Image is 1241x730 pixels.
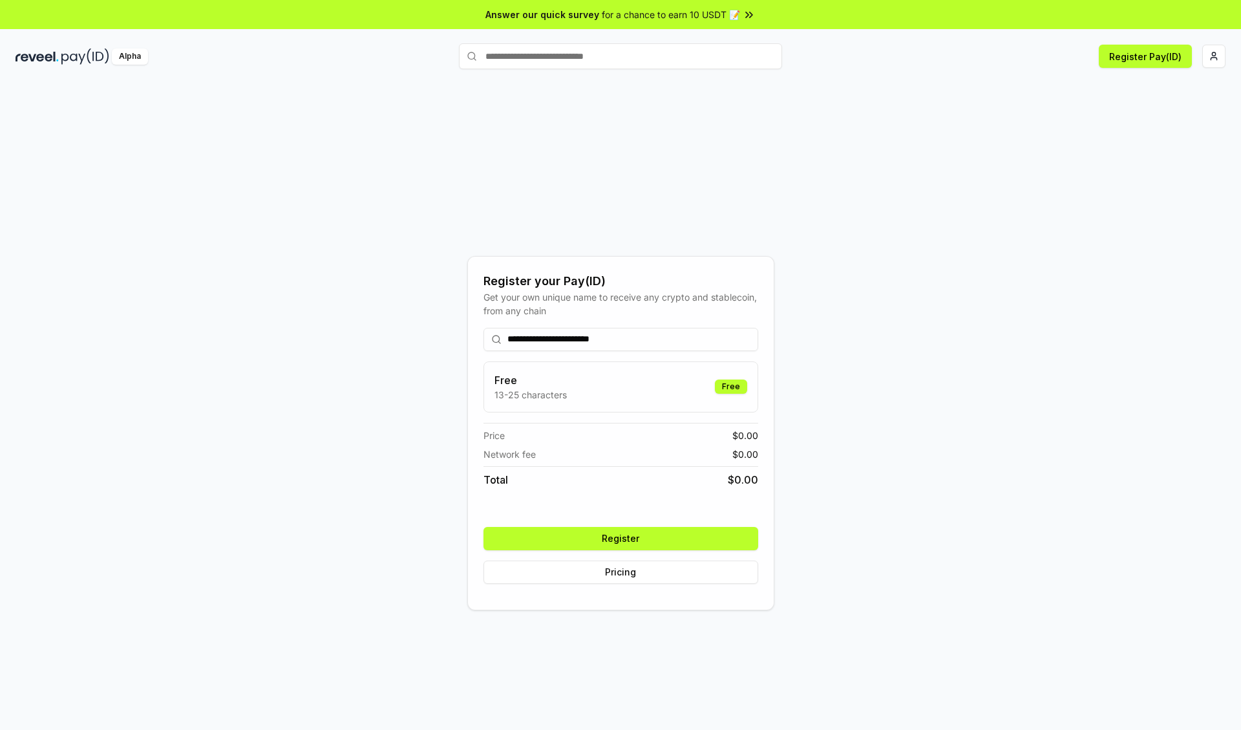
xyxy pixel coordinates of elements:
[602,8,740,21] span: for a chance to earn 10 USDT 📝
[732,429,758,442] span: $ 0.00
[483,472,508,488] span: Total
[715,380,747,394] div: Free
[16,48,59,65] img: reveel_dark
[483,447,536,461] span: Network fee
[1099,45,1192,68] button: Register Pay(ID)
[494,372,567,388] h3: Free
[483,561,758,584] button: Pricing
[61,48,109,65] img: pay_id
[483,429,505,442] span: Price
[483,272,758,290] div: Register your Pay(ID)
[112,48,148,65] div: Alpha
[483,527,758,550] button: Register
[732,447,758,461] span: $ 0.00
[485,8,599,21] span: Answer our quick survey
[494,388,567,402] p: 13-25 characters
[483,290,758,317] div: Get your own unique name to receive any crypto and stablecoin, from any chain
[728,472,758,488] span: $ 0.00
